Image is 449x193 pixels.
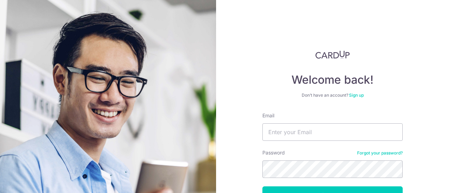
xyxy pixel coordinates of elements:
[262,112,274,119] label: Email
[262,123,403,141] input: Enter your Email
[262,92,403,98] div: Don’t have an account?
[357,150,403,156] a: Forgot your password?
[262,149,285,156] label: Password
[315,50,350,59] img: CardUp Logo
[262,73,403,87] h4: Welcome back!
[349,92,364,98] a: Sign up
